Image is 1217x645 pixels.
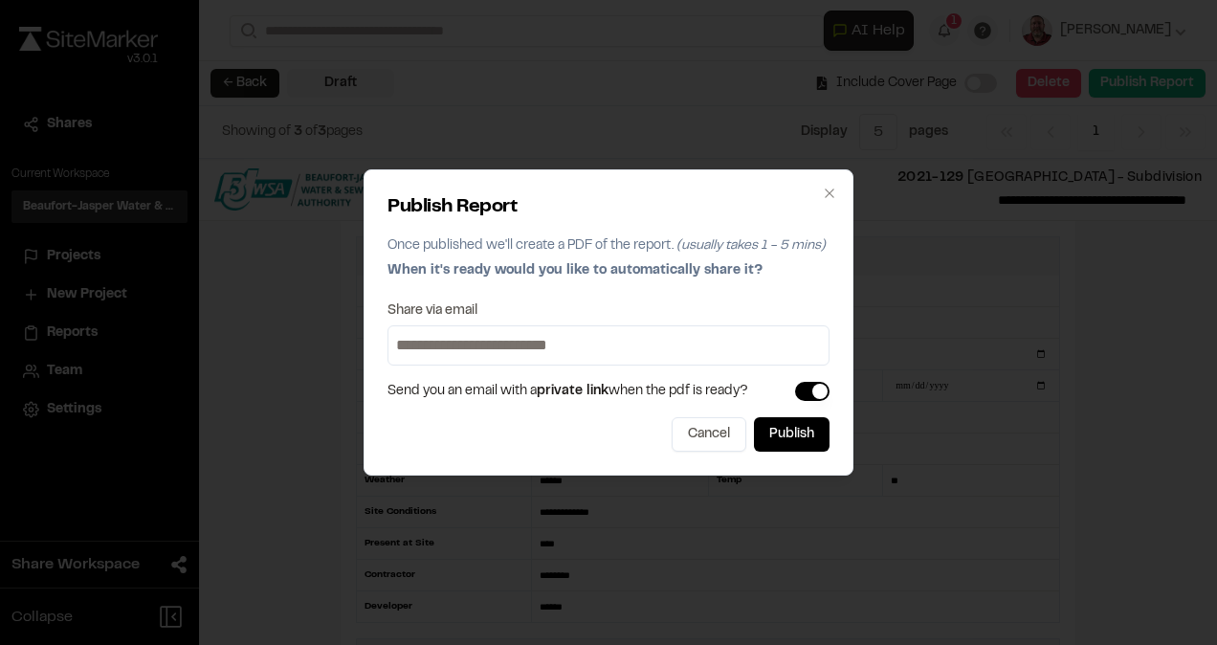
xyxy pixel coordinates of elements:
p: Once published we'll create a PDF of the report. [387,235,830,256]
span: Send you an email with a when the pdf is ready? [387,381,748,402]
label: Share via email [387,304,477,318]
button: Cancel [672,417,746,452]
span: (usually takes 1 - 5 mins) [676,240,826,252]
span: When it's ready would you like to automatically share it? [387,265,763,277]
span: private link [537,386,608,397]
h2: Publish Report [387,193,830,222]
button: Publish [754,417,830,452]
